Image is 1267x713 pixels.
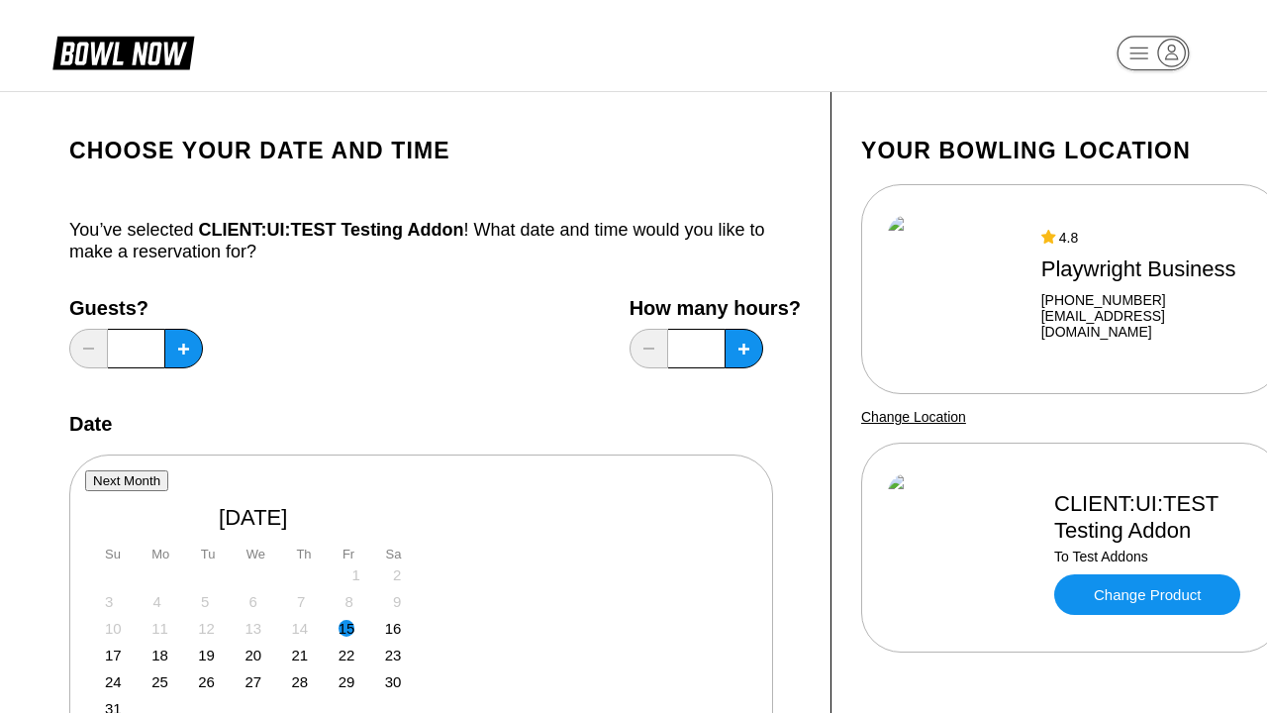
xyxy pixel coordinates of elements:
div: Not available Tuesday, August 12th, 2025 [198,620,215,637]
div: Not available Tuesday, August 5th, 2025 [201,593,209,610]
div: Choose Tuesday, August 19th, 2025 [198,647,215,663]
button: Next Month [85,470,168,491]
div: Not available Saturday, August 2nd, 2025 [393,566,401,583]
label: Date [69,413,112,435]
div: Mo [151,547,169,561]
div: To Test Addons [1054,549,1255,564]
div: Tu [201,547,216,561]
div: Choose Saturday, August 30th, 2025 [385,673,402,690]
div: Choose Thursday, August 21st, 2025 [292,647,309,663]
div: Not available Monday, August 11th, 2025 [151,620,168,637]
div: Choose Wednesday, August 27th, 2025 [244,673,261,690]
div: Choose Monday, August 18th, 2025 [151,647,168,663]
img: Playwright Business [888,215,1023,363]
div: Not available Monday, August 4th, 2025 [153,593,161,610]
div: You’ve selected ! What date and time would you like to make a reservation for? [69,219,801,262]
div: Not available Friday, August 1st, 2025 [352,566,360,583]
div: Choose Friday, August 15th, 2025 [339,620,355,637]
div: Fr [342,547,354,561]
a: Change Location [861,409,966,425]
a: Change Product [1054,574,1240,615]
div: 4.8 [1041,230,1255,246]
div: Not available Friday, August 8th, 2025 [345,593,353,610]
div: Not available Thursday, August 14th, 2025 [292,620,309,637]
div: CLIENT:UI:TEST Testing Addon [1054,490,1255,544]
a: [EMAIL_ADDRESS][DOMAIN_NAME] [1041,308,1255,340]
div: Not available Sunday, August 10th, 2025 [105,620,122,637]
div: Not available Wednesday, August 13th, 2025 [244,620,261,637]
div: We [246,547,265,561]
label: How many hours? [630,297,801,319]
div: Sa [386,547,402,561]
div: Not available Wednesday, August 6th, 2025 [249,593,257,610]
div: Choose Sunday, August 24th, 2025 [105,673,122,690]
div: Choose Wednesday, August 20th, 2025 [244,647,261,663]
label: Guests? [69,297,203,319]
div: Choose Friday, August 22nd, 2025 [339,647,355,663]
div: Choose Friday, August 29th, 2025 [339,673,355,690]
img: CLIENT:UI:TEST Testing Addon [888,473,1036,622]
div: Not available Saturday, August 9th, 2025 [393,593,401,610]
div: Not available Sunday, August 3rd, 2025 [105,593,113,610]
span: Next Month [93,473,160,488]
span: CLIENT:UI:TEST Testing Addon [198,220,463,240]
div: Choose Saturday, August 16th, 2025 [385,620,402,637]
div: [DATE] [100,504,407,531]
div: Choose Tuesday, August 26th, 2025 [198,673,215,690]
div: Choose Sunday, August 17th, 2025 [105,647,122,663]
div: [PHONE_NUMBER] [1041,292,1255,308]
div: Not available Thursday, August 7th, 2025 [297,593,305,610]
h1: Choose your Date and time [69,137,801,164]
div: Choose Thursday, August 28th, 2025 [292,673,309,690]
div: Playwright Business [1041,255,1255,282]
div: Th [296,547,311,561]
div: Choose Monday, August 25th, 2025 [151,673,168,690]
div: Su [105,547,121,561]
div: Choose Saturday, August 23rd, 2025 [385,647,402,663]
